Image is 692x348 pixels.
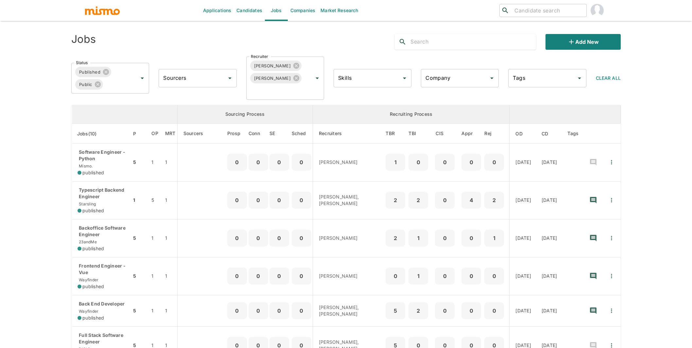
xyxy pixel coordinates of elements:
[604,269,619,283] button: Quick Actions
[251,158,266,167] p: 0
[319,273,379,279] p: [PERSON_NAME]
[164,144,177,182] td: 1
[164,295,177,326] td: 1
[177,105,313,124] th: Sourcing Process
[78,149,126,162] p: Software Engineer - Python
[78,309,98,314] span: Wayfinder
[512,6,584,15] input: Candidate search
[272,271,286,281] p: 0
[78,225,126,238] p: Backoffice Software Engineer
[75,79,103,90] div: Public
[227,124,249,144] th: Prospects
[510,144,536,182] td: [DATE]
[133,130,145,138] span: P
[78,187,126,200] p: Typescript Backend Engineer
[313,105,510,124] th: Recruiting Process
[146,295,164,326] td: 1
[542,130,557,138] span: CD
[272,306,286,315] p: 0
[225,74,234,83] button: Open
[78,201,96,206] span: Starsling
[388,234,403,243] p: 2
[487,196,501,205] p: 2
[78,301,126,307] p: Back End Developer
[388,196,403,205] p: 2
[388,271,403,281] p: 0
[515,130,531,138] span: OD
[388,158,403,167] p: 1
[313,124,384,144] th: Recruiters
[464,306,478,315] p: 0
[487,234,501,243] p: 1
[294,196,309,205] p: 0
[138,74,147,83] button: Open
[464,271,478,281] p: 0
[75,67,111,77] div: Published
[411,196,425,205] p: 2
[411,158,425,167] p: 0
[294,306,309,315] p: 0
[131,124,146,144] th: Priority
[251,54,268,59] label: Recruiter
[388,306,403,315] p: 5
[596,75,621,81] span: Clear All
[78,332,126,345] p: Full Stack Software Engineer
[146,257,164,295] td: 1
[84,6,120,15] img: logo
[487,158,501,167] p: 0
[411,271,425,281] p: 1
[78,277,98,282] span: Wayfinder
[510,257,536,295] td: [DATE]
[76,60,88,65] label: Status
[272,196,286,205] p: 0
[384,124,407,144] th: To Be Reviewed
[249,124,268,144] th: Connections
[536,257,562,295] td: [DATE]
[250,73,302,83] div: [PERSON_NAME]
[562,124,584,144] th: Tags
[319,194,379,207] p: [PERSON_NAME], [PERSON_NAME]
[251,306,266,315] p: 0
[230,306,244,315] p: 0
[251,196,266,205] p: 0
[510,181,536,219] td: [DATE]
[585,303,601,319] button: recent-notes
[536,181,562,219] td: [DATE]
[585,192,601,208] button: recent-notes
[164,257,177,295] td: 1
[464,196,478,205] p: 4
[407,124,430,144] th: To Be Interviewed
[510,219,536,257] td: [DATE]
[230,234,244,243] p: 0
[319,304,379,317] p: [PERSON_NAME], [PERSON_NAME]
[251,234,266,243] p: 0
[319,159,379,165] p: [PERSON_NAME]
[75,81,96,88] span: Public
[230,271,244,281] p: 0
[411,234,425,243] p: 1
[131,181,146,219] td: 1
[591,4,604,17] img: Carmen Vilachá
[438,158,452,167] p: 0
[464,234,478,243] p: 0
[82,169,104,176] span: published
[164,124,177,144] th: Market Research Total
[146,219,164,257] td: 1
[230,196,244,205] p: 0
[78,263,126,276] p: Frontend Engineer - Vue
[430,124,460,144] th: Client Interview Scheduled
[585,230,601,246] button: recent-notes
[545,34,621,50] button: Add new
[400,74,409,83] button: Open
[82,283,104,290] span: published
[438,271,452,281] p: 0
[230,158,244,167] p: 0
[438,306,452,315] p: 0
[313,74,322,83] button: Open
[146,144,164,182] td: 1
[71,33,96,46] h4: Jobs
[536,144,562,182] td: [DATE]
[82,245,104,252] span: published
[78,164,93,168] span: Mismo.
[82,207,104,214] span: published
